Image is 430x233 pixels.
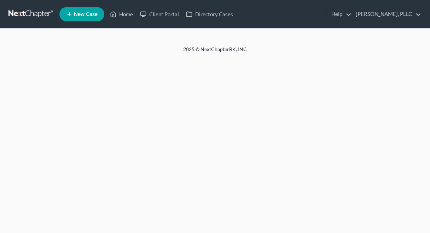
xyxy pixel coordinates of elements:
[182,8,237,21] a: Directory Cases
[328,8,351,21] a: Help
[106,8,136,21] a: Home
[13,46,417,59] div: 2025 © NextChapterBK, INC
[352,8,421,21] a: [PERSON_NAME], PLLC
[59,7,104,21] new-legal-case-button: New Case
[136,8,182,21] a: Client Portal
